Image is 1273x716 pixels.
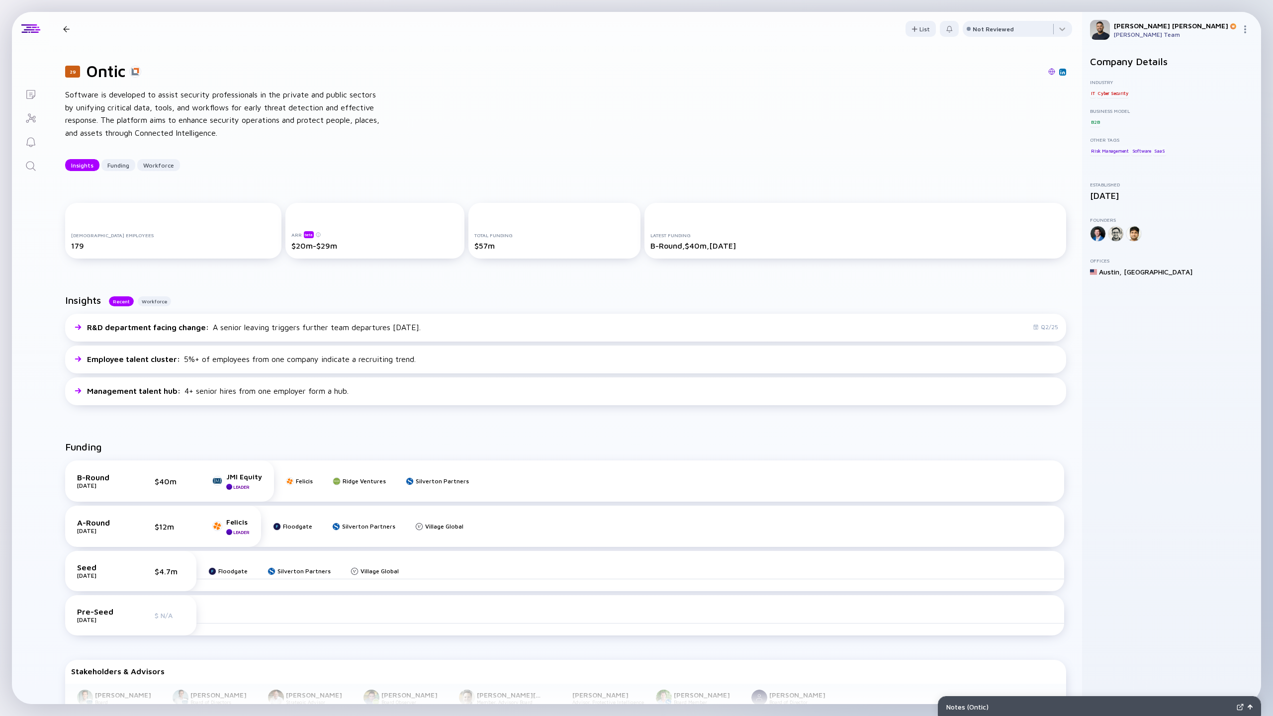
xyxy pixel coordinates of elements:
div: Not Reviewed [973,25,1014,33]
h2: Company Details [1090,56,1253,67]
button: Recent [109,296,134,306]
div: Ridge Ventures [343,477,386,485]
a: Felicis [286,477,313,485]
div: Floodgate [283,523,312,530]
h2: Insights [65,294,101,306]
div: [PERSON_NAME] Team [1114,31,1237,38]
div: Software is developed to assist security professionals in the private and public sectors by unify... [65,89,383,139]
a: Ridge Ventures [333,477,386,485]
div: Established [1090,181,1253,187]
div: Leader [233,530,249,535]
h2: Funding [65,441,102,452]
div: Seed [77,563,127,572]
div: [GEOGRAPHIC_DATA] [1124,268,1192,276]
div: [DATE] [77,616,127,624]
div: beta [304,231,314,238]
img: Expand Notes [1237,704,1244,711]
div: Q2/25 [1033,323,1058,331]
div: [DATE] [77,527,127,535]
a: Village Global [415,523,463,530]
a: Village Global [351,567,399,575]
button: Workforce [137,159,180,171]
div: 179 [71,241,275,250]
h1: Ontic [86,62,125,81]
div: IT [1090,88,1096,98]
div: Silverton Partners [342,523,395,530]
img: Open Notes [1248,705,1253,710]
a: Lists [12,82,49,105]
div: $57m [474,241,635,250]
a: JMI EquityLeader [212,472,262,490]
div: Notes ( Ontic ) [946,703,1233,711]
div: Risk Management [1090,146,1130,156]
div: Founders [1090,217,1253,223]
div: Other Tags [1090,137,1253,143]
div: [DATE] [1090,190,1253,201]
div: ARR [291,231,459,238]
div: Funding [101,158,135,173]
a: Search [12,153,49,177]
div: Pre-Seed [77,607,127,616]
div: 29 [65,66,80,78]
div: Austin , [1099,268,1122,276]
div: Silverton Partners [277,567,331,575]
div: A senior leaving triggers further team departures [DATE]. [87,323,421,332]
div: Insights [65,158,99,173]
div: Leader [233,484,249,490]
div: 4+ senior hires from one employer form a hub. [87,386,349,395]
div: Latest Funding [650,232,1060,238]
div: B2B [1090,117,1100,127]
div: Village Global [361,567,399,575]
div: Industry [1090,79,1253,85]
a: Floodgate [208,567,248,575]
img: Ontic Website [1048,68,1055,75]
div: Offices [1090,258,1253,264]
div: SaaS [1153,146,1166,156]
div: Total Funding [474,232,635,238]
div: Silverton Partners [416,477,469,485]
div: Stakeholders & Advisors [71,667,1060,676]
a: Silverton Partners [268,567,331,575]
button: List [906,21,936,37]
a: Reminders [12,129,49,153]
div: Cyber Security [1097,88,1129,98]
div: $40m [155,477,184,486]
div: A-Round [77,518,127,527]
div: JMI Equity [226,472,262,481]
div: Business Model [1090,108,1253,114]
button: Workforce [138,296,171,306]
div: Workforce [137,158,180,173]
div: 5%+ of employees from one company indicate a recruiting trend. [87,355,416,363]
a: Floodgate [273,523,312,530]
span: Employee talent cluster : [87,355,182,363]
div: [DATE] [77,572,127,579]
div: B-Round [77,473,127,482]
img: United States Flag [1090,268,1097,275]
a: Silverton Partners [406,477,469,485]
img: Menu [1241,25,1249,33]
button: Funding [101,159,135,171]
a: FelicisLeader [212,518,249,535]
div: [PERSON_NAME] [PERSON_NAME] [1114,21,1237,30]
a: Investor Map [12,105,49,129]
a: Silverton Partners [332,523,395,530]
div: $20m-$29m [291,241,459,250]
div: $4.7m [155,567,184,576]
div: $12m [155,522,184,531]
span: Management talent hub : [87,386,182,395]
div: Felicis [226,518,249,526]
div: B-Round, $40m, [DATE] [650,241,1060,250]
img: Ontic Linkedin Page [1060,70,1065,75]
div: Felicis [296,477,313,485]
div: Floodgate [218,567,248,575]
span: R&D department facing change : [87,323,211,332]
img: Omer Profile Picture [1090,20,1110,40]
div: [DATE] [77,482,127,489]
div: $ N/A [155,611,184,620]
div: [DEMOGRAPHIC_DATA] Employees [71,232,275,238]
button: Insights [65,159,99,171]
div: Village Global [425,523,463,530]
